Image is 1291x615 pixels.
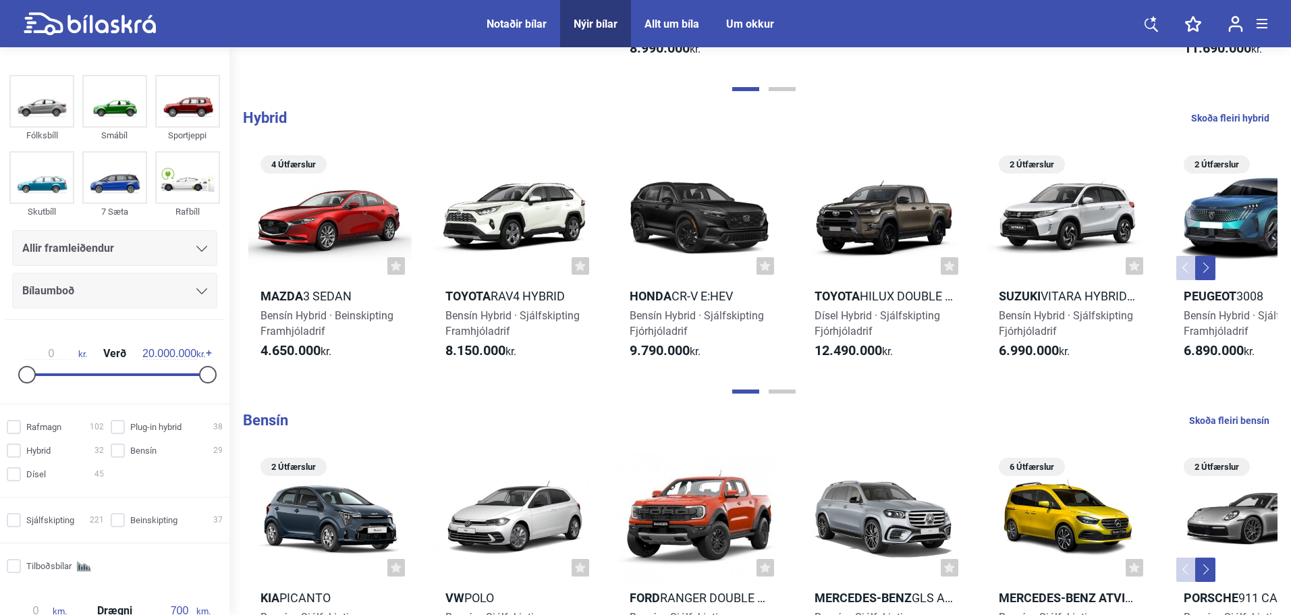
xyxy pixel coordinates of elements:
[732,87,759,91] button: Page 1
[26,444,51,458] span: Hybrid
[248,288,412,304] h2: 3 Sedan
[999,32,1059,49] b: 9.790.777
[26,420,61,434] span: Rafmagn
[1176,558,1197,582] button: Previous
[155,204,220,219] div: Rafbíll
[987,151,1150,371] a: 2 ÚtfærslurSuzukiVitara Hybrid 4WDBensín Hybrid · SjálfskiptingFjórhjóladrif6.990.000kr.
[987,590,1150,606] h2: T-Class T180 millilangur
[155,128,220,143] div: Sportjeppi
[24,348,87,360] span: kr.
[630,309,764,338] span: Bensín Hybrid · Sjálfskipting Fjórhjóladrif
[445,343,516,359] span: kr.
[1184,591,1238,605] b: Porsche
[90,420,104,434] span: 102
[732,390,759,394] button: Page 1
[644,18,699,30] a: Allt um bíla
[630,591,660,605] b: Ford
[26,513,74,527] span: Sjálfskipting
[260,591,279,605] b: Kia
[445,342,505,358] b: 8.150.000
[630,40,690,56] b: 8.990.000
[769,390,796,394] button: Page 2
[1184,342,1244,358] b: 6.890.000
[445,591,464,605] b: VW
[1195,256,1215,280] button: Next
[617,151,781,371] a: HondaCR-V e:HEVBensín Hybrid · SjálfskiptingFjórhjóladrif9.790.000kr.
[94,444,104,458] span: 32
[630,41,701,57] span: kr.
[445,289,491,303] b: Toyota
[213,420,223,434] span: 38
[213,444,223,458] span: 29
[815,32,882,49] b: 15.490.000
[260,289,303,303] b: Mazda
[815,591,912,605] b: Mercedes-Benz
[90,513,104,527] span: 221
[267,458,320,476] span: 2 Útfærslur
[574,18,617,30] a: Nýir bílar
[213,513,223,527] span: 37
[130,513,177,527] span: Beinskipting
[26,559,72,573] span: Tilboðsbílar
[769,87,796,91] button: Page 2
[100,348,130,359] span: Verð
[726,18,774,30] a: Um okkur
[1184,343,1255,359] span: kr.
[260,342,321,358] b: 4.650.000
[617,590,781,606] h2: Ranger Double Cab
[130,420,182,434] span: Plug-in hybrid
[802,590,966,606] h2: GLS AMG 63 4MATIC
[260,343,331,359] span: kr.
[1190,458,1243,476] span: 2 Útfærslur
[1184,289,1236,303] b: Peugeot
[1228,16,1243,32] img: user-login.svg
[815,289,860,303] b: Toyota
[1176,256,1197,280] button: Previous
[1184,40,1251,56] b: 11.690.000
[1189,412,1269,429] a: Skoða fleiri bensín
[142,348,205,360] span: kr.
[445,32,513,49] b: 14.490.000
[433,590,597,606] h2: Polo
[1195,558,1215,582] button: Next
[802,288,966,304] h2: Hilux Double Cab 48V
[94,467,104,481] span: 45
[248,151,412,371] a: 4 ÚtfærslurMazda3 SedanBensín Hybrid · BeinskiptingFramhjóladrif4.650.000kr.
[243,412,288,429] b: Bensín
[987,288,1150,304] h2: Vitara Hybrid 4WD
[1190,155,1243,173] span: 2 Útfærslur
[9,128,74,143] div: Fólksbíll
[802,151,966,371] a: ToyotaHilux Double Cab 48VDísel Hybrid · SjálfskiptingFjórhjóladrif12.490.000kr.
[1184,41,1262,57] span: kr.
[22,282,74,300] span: Bílaumboð
[433,151,597,371] a: ToyotaRAV4 HybridBensín Hybrid · SjálfskiptingFramhjóladrif8.150.000kr.
[487,18,547,30] a: Notaðir bílar
[815,309,940,338] span: Dísel Hybrid · Sjálfskipting Fjórhjóladrif
[815,342,882,358] b: 12.490.000
[999,289,1041,303] b: Suzuki
[260,32,328,49] b: 13.990.000
[267,155,320,173] span: 4 Útfærslur
[630,342,690,358] b: 9.790.000
[26,467,46,481] span: Dísel
[630,289,671,303] b: Honda
[1006,155,1058,173] span: 2 Útfærslur
[617,288,781,304] h2: CR-V e:HEV
[1006,458,1058,476] span: 6 Útfærslur
[999,343,1070,359] span: kr.
[130,444,157,458] span: Bensín
[815,343,893,359] span: kr.
[243,109,287,126] b: Hybrid
[22,239,114,258] span: Allir framleiðendur
[82,128,147,143] div: Smábíl
[999,342,1059,358] b: 6.990.000
[248,590,412,606] h2: Picanto
[433,288,597,304] h2: RAV4 Hybrid
[445,309,580,338] span: Bensín Hybrid · Sjálfskipting Framhjóladrif
[1191,109,1269,127] a: Skoða fleiri hybrid
[999,309,1133,338] span: Bensín Hybrid · Sjálfskipting Fjórhjóladrif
